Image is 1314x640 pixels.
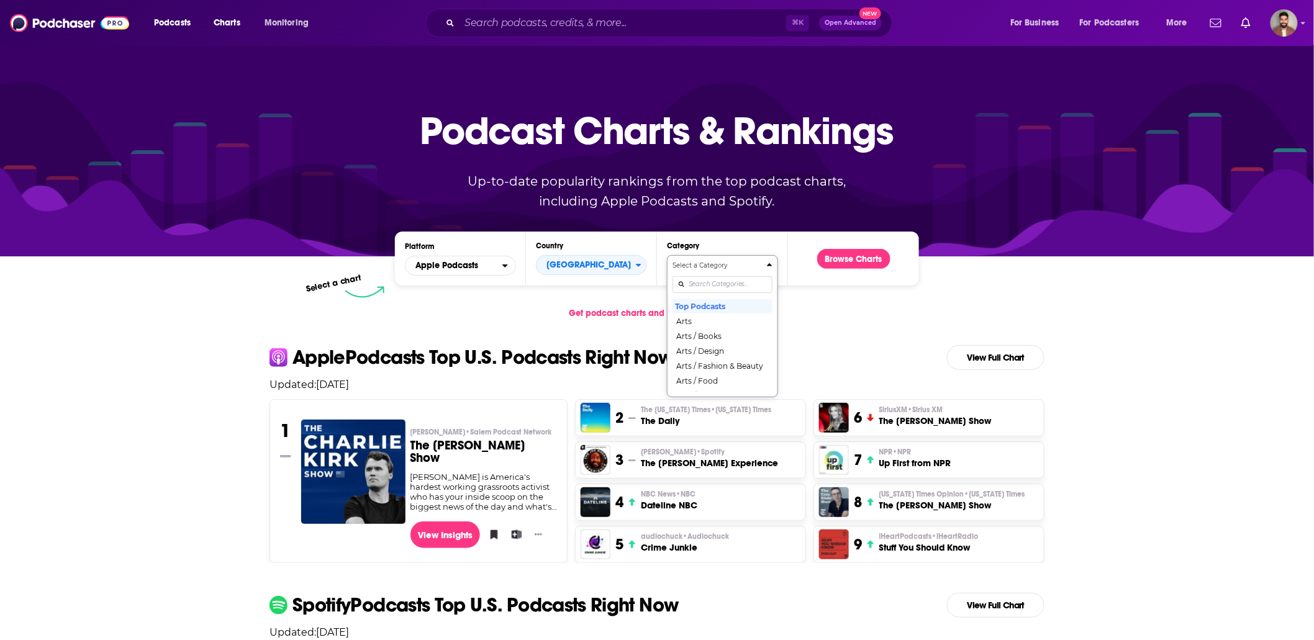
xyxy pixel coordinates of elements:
[1271,9,1298,37] button: Show profile menu
[405,256,516,276] button: open menu
[696,448,725,456] span: • Spotify
[214,14,240,32] span: Charts
[819,445,849,475] img: Up First from NPR
[507,525,520,544] button: Add to List
[676,490,696,498] span: • NBC
[947,345,1044,370] a: View Full Chart
[641,499,697,512] h3: Dateline NBC
[437,9,904,37] div: Search podcasts, credits, & more...
[1010,14,1059,32] span: For Business
[879,447,951,457] p: NPR • NPR
[673,299,773,313] button: Top Podcasts
[410,427,552,437] span: [PERSON_NAME]
[819,487,849,517] img: The Ezra Klein Show
[641,489,697,512] a: NBC News•NBCDateline NBC
[265,14,309,32] span: Monitoring
[673,276,773,293] input: Search Categories...
[581,530,610,559] a: Crime Junkie
[879,415,992,427] h3: The [PERSON_NAME] Show
[673,343,773,358] button: Arts / Design
[641,489,696,499] span: NBC News
[443,171,871,211] p: Up-to-date popularity rankings from the top podcast charts, including Apple Podcasts and Spotify.
[615,493,623,512] h3: 4
[581,403,610,433] img: The Daily
[615,535,623,554] h3: 5
[641,447,779,469] a: [PERSON_NAME]•SpotifyThe [PERSON_NAME] Experience
[879,531,979,554] a: iHeartPodcasts•iHeartRadioStuff You Should Know
[673,313,773,328] button: Arts
[879,531,979,541] p: iHeartPodcasts • iHeartRadio
[879,405,992,415] p: SiriusXM • Sirius XM
[641,531,729,541] p: audiochuck • Audiochuck
[260,379,1054,390] p: Updated: [DATE]
[1072,13,1158,33] button: open menu
[854,535,862,554] h3: 9
[859,7,882,19] span: New
[893,448,912,456] span: • NPR
[581,487,610,517] img: Dateline NBC
[879,457,951,469] h3: Up First from NPR
[1002,13,1075,33] button: open menu
[879,405,943,415] span: SiriusXM
[854,408,862,427] h3: 6
[1271,9,1298,37] span: Logged in as calmonaghan
[673,263,762,269] h4: Select a Category
[536,255,647,275] button: Countries
[537,255,636,276] span: [GEOGRAPHIC_DATA]
[879,489,1025,499] span: [US_STATE] Times Opinion
[641,405,771,415] p: The New York Times • New York Times
[569,308,732,318] span: Get podcast charts and rankings via API
[819,530,849,559] img: Stuff You Should Know
[410,427,558,472] a: [PERSON_NAME]•Salem Podcast NetworkThe [PERSON_NAME] Show
[615,451,623,469] h3: 3
[819,403,849,433] img: The Megyn Kelly Show
[1166,14,1187,32] span: More
[641,405,771,415] span: The [US_STATE] Times
[1080,14,1140,32] span: For Podcasters
[879,447,951,469] a: NPR•NPRUp First from NPR
[932,532,979,541] span: • iHeartRadio
[1236,12,1256,34] a: Show notifications dropdown
[879,447,912,457] span: NPR
[786,15,809,31] span: ⌘ K
[280,420,291,442] h3: 1
[817,249,890,269] button: Browse Charts
[420,90,894,171] p: Podcast Charts & Rankings
[410,427,558,437] p: Charlie Kirk • Salem Podcast Network
[145,13,207,33] button: open menu
[410,521,481,548] a: View Insights
[641,405,771,427] a: The [US_STATE] Times•[US_STATE] TimesThe Daily
[641,457,779,469] h3: The [PERSON_NAME] Experience
[641,541,729,554] h3: Crime Junkie
[710,405,771,414] span: • [US_STATE] Times
[581,445,610,475] img: The Joe Rogan Experience
[466,428,552,436] span: • Salem Podcast Network
[964,490,1025,498] span: • [US_STATE] Times
[154,14,191,32] span: Podcasts
[292,595,679,615] p: Spotify Podcasts Top U.S. Podcasts Right Now
[301,420,406,524] img: The Charlie Kirk Show
[673,358,773,373] button: Arts / Fashion & Beauty
[641,447,725,457] span: [PERSON_NAME]
[641,531,729,554] a: audiochuck•AudiochuckCrime Junkie
[1205,12,1226,34] a: Show notifications dropdown
[641,415,771,427] h3: The Daily
[1271,9,1298,37] img: User Profile
[292,348,673,367] p: Apple Podcasts Top U.S. Podcasts Right Now
[345,286,384,298] img: select arrow
[673,388,773,403] button: Arts / Performing Arts
[879,499,1025,512] h3: The [PERSON_NAME] Show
